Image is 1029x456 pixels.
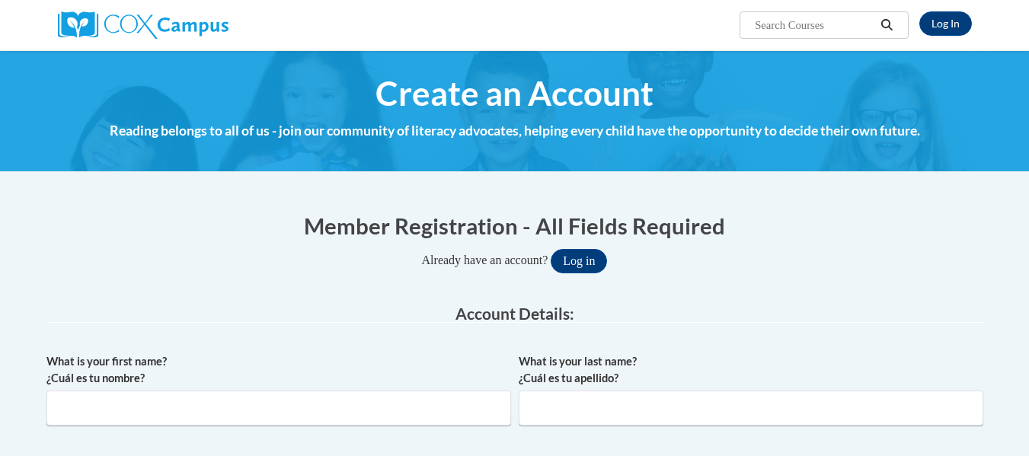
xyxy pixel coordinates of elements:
[875,16,898,34] button: Search
[58,11,228,39] img: Cox Campus
[551,249,607,273] button: Log in
[46,121,983,141] h4: Reading belongs to all of us - join our community of literacy advocates, helping every child have...
[422,254,548,266] span: Already have an account?
[375,73,654,113] span: Create an Account
[46,391,511,426] input: Metadata input
[919,11,972,36] a: Log In
[46,353,511,387] label: What is your first name? ¿Cuál es tu nombre?
[46,210,983,241] h1: Member Registration - All Fields Required
[753,16,875,34] input: Search Courses
[519,391,983,426] input: Metadata input
[519,353,983,387] label: What is your last name? ¿Cuál es tu apellido?
[455,304,574,323] span: Account Details:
